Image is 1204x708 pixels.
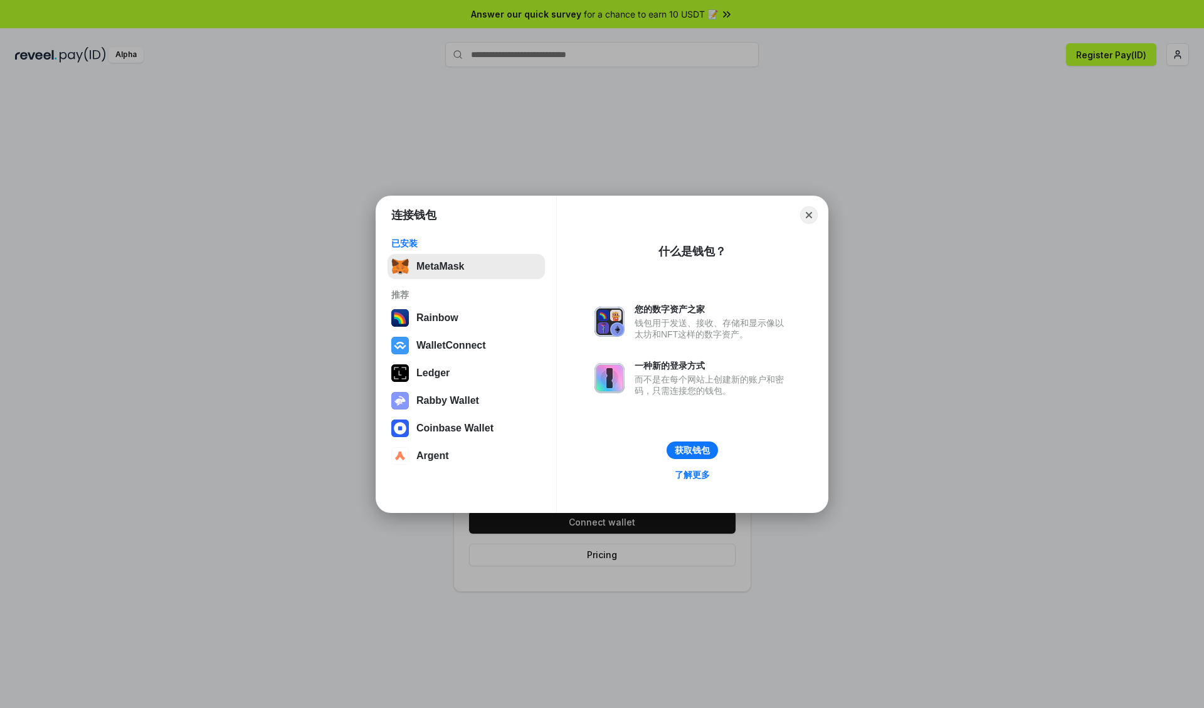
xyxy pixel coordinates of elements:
[391,238,541,249] div: 已安装
[391,364,409,382] img: svg+xml,%3Csvg%20xmlns%3D%22http%3A%2F%2Fwww.w3.org%2F2000%2Fsvg%22%20width%3D%2228%22%20height%3...
[416,395,479,406] div: Rabby Wallet
[635,374,790,396] div: 而不是在每个网站上创建新的账户和密码，只需连接您的钱包。
[388,416,545,441] button: Coinbase Wallet
[391,289,541,300] div: 推荐
[416,340,486,351] div: WalletConnect
[667,467,717,483] a: 了解更多
[635,317,790,340] div: 钱包用于发送、接收、存储和显示像以太坊和NFT这样的数字资产。
[391,420,409,437] img: svg+xml,%3Csvg%20width%3D%2228%22%20height%3D%2228%22%20viewBox%3D%220%200%2028%2028%22%20fill%3D...
[675,469,710,480] div: 了解更多
[391,309,409,327] img: svg+xml,%3Csvg%20width%3D%22120%22%20height%3D%22120%22%20viewBox%3D%220%200%20120%20120%22%20fil...
[388,333,545,358] button: WalletConnect
[416,312,458,324] div: Rainbow
[388,443,545,468] button: Argent
[635,304,790,315] div: 您的数字资产之家
[391,337,409,354] img: svg+xml,%3Csvg%20width%3D%2228%22%20height%3D%2228%22%20viewBox%3D%220%200%2028%2028%22%20fill%3D...
[388,388,545,413] button: Rabby Wallet
[594,363,625,393] img: svg+xml,%3Csvg%20xmlns%3D%22http%3A%2F%2Fwww.w3.org%2F2000%2Fsvg%22%20fill%3D%22none%22%20viewBox...
[800,206,818,224] button: Close
[416,450,449,462] div: Argent
[658,244,726,259] div: 什么是钱包？
[594,307,625,337] img: svg+xml,%3Csvg%20xmlns%3D%22http%3A%2F%2Fwww.w3.org%2F2000%2Fsvg%22%20fill%3D%22none%22%20viewBox...
[416,423,494,434] div: Coinbase Wallet
[635,360,790,371] div: 一种新的登录方式
[388,254,545,279] button: MetaMask
[391,447,409,465] img: svg+xml,%3Csvg%20width%3D%2228%22%20height%3D%2228%22%20viewBox%3D%220%200%2028%2028%22%20fill%3D...
[391,208,436,223] h1: 连接钱包
[388,361,545,386] button: Ledger
[416,367,450,379] div: Ledger
[416,261,464,272] div: MetaMask
[391,392,409,409] img: svg+xml,%3Csvg%20xmlns%3D%22http%3A%2F%2Fwww.w3.org%2F2000%2Fsvg%22%20fill%3D%22none%22%20viewBox...
[667,441,718,459] button: 获取钱包
[391,258,409,275] img: svg+xml,%3Csvg%20fill%3D%22none%22%20height%3D%2233%22%20viewBox%3D%220%200%2035%2033%22%20width%...
[675,445,710,456] div: 获取钱包
[388,305,545,330] button: Rainbow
